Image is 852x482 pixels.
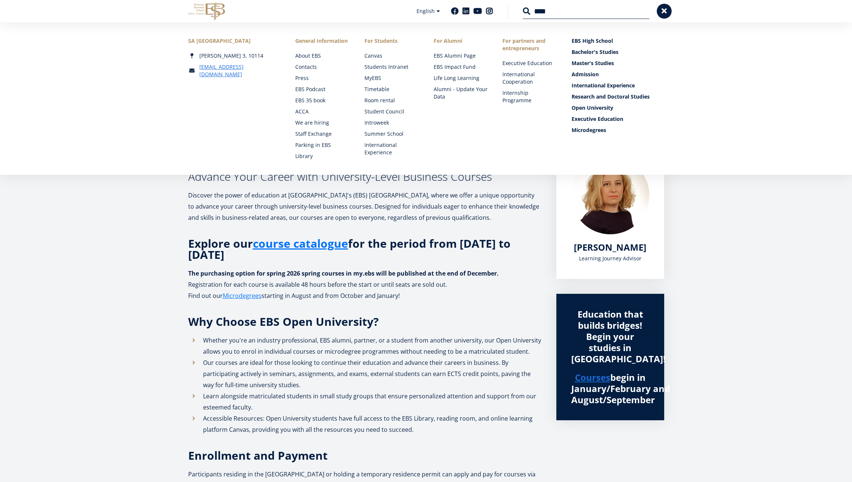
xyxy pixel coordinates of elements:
a: MyEBS [364,74,419,82]
p: Registration for each course is available 48 hours before the start or until seats are sold out. ... [188,279,541,301]
a: ACCA [295,108,350,115]
a: Life Long Learning [434,74,488,82]
a: Internship Programme [502,89,557,104]
a: Alumni - Update Your Data [434,86,488,100]
div: Learning Journey Advisor [571,253,649,264]
span: For Alumni [434,37,488,45]
span: General Information [295,37,350,45]
a: Facebook [451,7,459,15]
a: Microdegrees [223,290,261,301]
a: International Experience [572,82,664,89]
a: Youtube [473,7,482,15]
span: Whether you're an industry professional, EBS alumni, partner, or a student from another universit... [203,336,541,356]
a: EBS High School [572,37,664,45]
a: Contacts [295,63,350,71]
img: Kadri Osula Learning Journey Advisor [571,156,649,234]
a: Staff Exchange [295,130,350,138]
span: Our courses are ideal for those looking to continue their education and advance their careers in ... [203,359,531,389]
a: Executive Education [572,115,664,123]
strong: The purchasing option for spring 2026 spring courses in my.ebs will be published at the end of De... [188,269,499,277]
a: We are hiring [295,119,350,126]
a: EBS 35 book [295,97,350,104]
h3: Advance Your Career with University-Level Business Courses [188,171,541,182]
h2: begin in January/February and August/September [571,372,649,405]
span: Why Choose EBS Open University? [188,314,379,329]
p: Discover the power of education at [GEOGRAPHIC_DATA]'s (EBS) [GEOGRAPHIC_DATA], where we offer a ... [188,190,541,223]
a: Press [295,74,350,82]
a: About EBS [295,52,350,60]
a: Courses [575,372,610,383]
a: EBS Impact Fund [434,63,488,71]
a: Introweek [364,119,419,126]
a: Library [295,152,350,160]
a: EBS Podcast [295,86,350,93]
a: Students Intranet [364,63,419,71]
div: [PERSON_NAME] 3, 10114 [188,52,281,60]
strong: Explore our for the period from [DATE] to [DATE] [188,236,511,262]
div: Education that builds bridges! Begin your studies in [GEOGRAPHIC_DATA]! [571,309,649,364]
a: Research and Doctoral Studies [572,93,664,100]
a: [PERSON_NAME] [574,242,646,253]
a: Open University [572,104,664,112]
a: Linkedin [462,7,470,15]
div: SA [GEOGRAPHIC_DATA] [188,37,281,45]
a: Instagram [486,7,493,15]
a: Canvas [364,52,419,60]
a: Bachelor's Studies [572,48,664,56]
a: Student Council [364,108,419,115]
a: Admission [572,71,664,78]
a: Microdegrees [572,126,664,134]
strong: Enrollment and Payment [188,448,328,463]
a: Room rental [364,97,419,104]
a: course catalogue [253,238,348,249]
a: [EMAIL_ADDRESS][DOMAIN_NAME] [199,63,281,78]
a: EBS Alumni Page [434,52,488,60]
span: For partners and entrepreneurs [502,37,557,52]
span: Learn alongside matriculated students in small study groups that ensure personalized attention an... [203,392,536,411]
a: For Students [364,37,419,45]
a: Executive Education [502,60,557,67]
span: [PERSON_NAME] [574,241,646,253]
a: International Cooperation [502,71,557,86]
a: Master's Studies [572,60,664,67]
span: Accessible Resources: Open University students have full access to the EBS Library, reading room,... [203,414,533,434]
a: Parking in EBS [295,141,350,149]
a: Summer School [364,130,419,138]
a: International Experience [364,141,419,156]
a: Timetable [364,86,419,93]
